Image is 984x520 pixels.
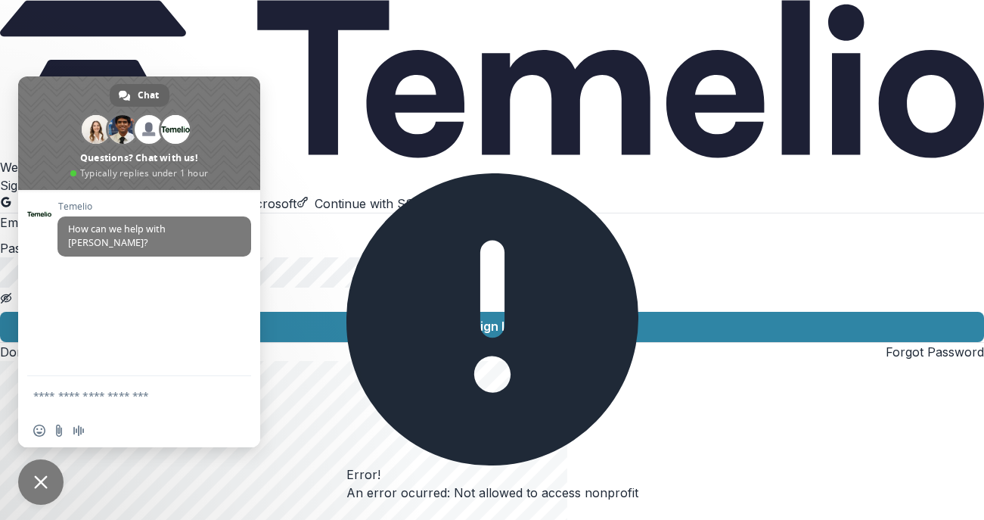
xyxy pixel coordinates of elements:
span: How can we help with [PERSON_NAME]? [68,223,166,249]
a: Chat [110,84,169,107]
span: Temelio [57,201,251,212]
span: Insert an emoji [33,425,45,437]
span: Audio message [73,425,85,437]
a: Forgot Password [886,344,984,360]
a: Close chat [18,459,64,505]
button: Continue with SSO [296,195,423,213]
span: Send a file [53,425,65,437]
textarea: Compose your message... [33,376,215,414]
span: Chat [138,84,159,107]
